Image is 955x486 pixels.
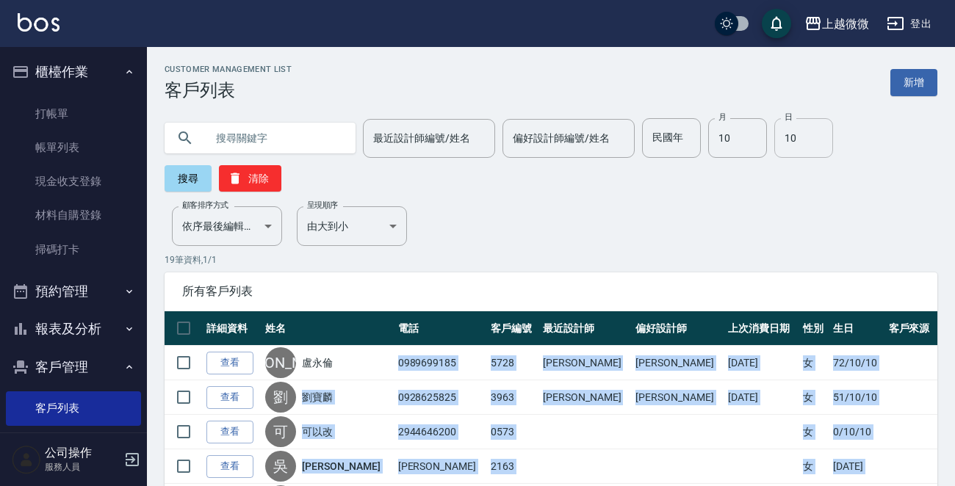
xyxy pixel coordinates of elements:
a: 現金收支登錄 [6,164,141,198]
div: 上越微微 [822,15,869,33]
td: [DATE] [724,380,799,415]
td: 0928625825 [394,380,487,415]
label: 月 [718,112,726,123]
a: 掃碼打卡 [6,233,141,266]
button: 櫃檯作業 [6,53,141,91]
td: 女 [799,380,829,415]
td: 女 [799,449,829,484]
button: 報表及分析 [6,310,141,348]
a: 查看 [206,421,253,443]
td: 3963 [487,380,539,415]
td: 0989699185 [394,346,487,380]
td: 5728 [487,346,539,380]
h2: Customer Management List [165,65,292,74]
td: 2163 [487,449,539,484]
a: 打帳單 [6,97,141,131]
h3: 客戶列表 [165,80,292,101]
button: 預約管理 [6,272,141,311]
th: 客戶編號 [487,311,539,346]
a: 新增 [890,69,937,96]
th: 偏好設計師 [632,311,724,346]
p: 服務人員 [45,460,120,474]
button: 清除 [219,165,281,192]
td: 2944646200 [394,415,487,449]
td: [PERSON_NAME] [539,380,632,415]
a: 可以改 [302,424,333,439]
label: 日 [785,112,792,123]
td: 女 [799,346,829,380]
th: 電話 [394,311,487,346]
img: Person [12,445,41,474]
a: 卡券管理 [6,426,141,460]
button: 客戶管理 [6,348,141,386]
a: 劉寶麟 [302,390,333,405]
th: 最近設計師 [539,311,632,346]
button: 上越微微 [799,9,875,39]
button: save [762,9,791,38]
label: 顧客排序方式 [182,200,228,211]
th: 客戶來源 [885,311,937,346]
div: [PERSON_NAME] [265,347,296,378]
a: [PERSON_NAME] [302,459,380,474]
label: 呈現順序 [307,200,338,211]
td: [PERSON_NAME] [394,449,487,484]
p: 19 筆資料, 1 / 1 [165,253,937,266]
a: 材料自購登錄 [6,198,141,232]
div: 吳 [265,451,296,482]
th: 詳細資料 [203,311,262,346]
a: 查看 [206,386,253,409]
h5: 公司操作 [45,446,120,460]
input: 搜尋關鍵字 [206,118,344,158]
div: 可 [265,416,296,447]
a: 查看 [206,455,253,478]
div: 依序最後編輯時間 [172,206,282,246]
a: 盧永倫 [302,355,333,370]
td: [PERSON_NAME] [632,380,724,415]
th: 生日 [829,311,884,346]
img: Logo [18,13,60,32]
td: [PERSON_NAME] [632,346,724,380]
a: 帳單列表 [6,131,141,164]
td: 女 [799,415,829,449]
td: 72/10/10 [829,346,884,380]
th: 姓名 [262,311,394,346]
a: 查看 [206,352,253,374]
button: 搜尋 [165,165,212,192]
span: 所有客戶列表 [182,284,920,299]
th: 上次消費日期 [724,311,799,346]
td: 0/10/10 [829,415,884,449]
td: [DATE] [829,449,884,484]
div: 劉 [265,382,296,413]
td: [PERSON_NAME] [539,346,632,380]
td: 0573 [487,415,539,449]
button: 登出 [881,10,937,37]
td: [DATE] [724,346,799,380]
td: 51/10/10 [829,380,884,415]
div: 由大到小 [297,206,407,246]
th: 性別 [799,311,829,346]
a: 客戶列表 [6,391,141,425]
